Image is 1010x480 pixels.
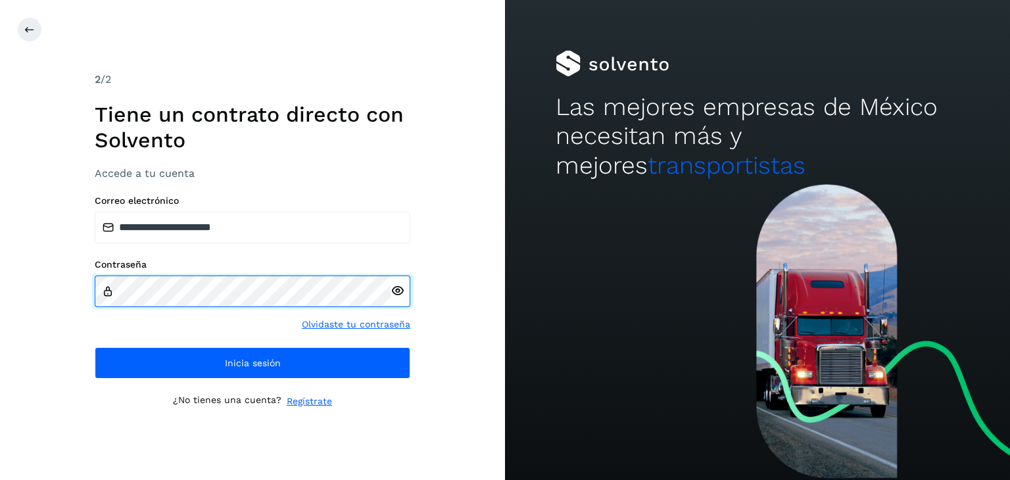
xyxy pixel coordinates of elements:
[302,318,410,331] a: Olvidaste tu contraseña
[648,151,806,180] span: transportistas
[95,195,410,206] label: Correo electrónico
[173,395,281,408] p: ¿No tienes una cuenta?
[287,395,332,408] a: Regístrate
[95,72,410,87] div: /2
[95,347,410,379] button: Inicia sesión
[225,358,281,368] span: Inicia sesión
[95,102,410,153] h1: Tiene un contrato directo con Solvento
[556,93,959,180] h2: Las mejores empresas de México necesitan más y mejores
[95,259,410,270] label: Contraseña
[95,73,101,85] span: 2
[95,167,410,180] h3: Accede a tu cuenta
